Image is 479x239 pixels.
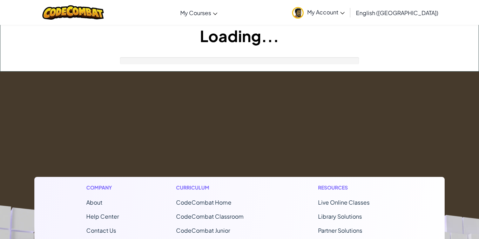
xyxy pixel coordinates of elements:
[86,199,102,206] a: About
[42,5,104,20] img: CodeCombat logo
[356,9,438,16] span: English ([GEOGRAPHIC_DATA])
[86,184,119,191] h1: Company
[307,8,345,16] span: My Account
[318,199,370,206] a: Live Online Classes
[180,9,211,16] span: My Courses
[318,184,393,191] h1: Resources
[318,213,362,220] a: Library Solutions
[176,227,230,234] a: CodeCombat Junior
[0,25,479,47] h1: Loading...
[176,184,261,191] h1: Curriculum
[176,213,244,220] a: CodeCombat Classroom
[176,199,231,206] span: CodeCombat Home
[318,227,362,234] a: Partner Solutions
[177,3,221,22] a: My Courses
[352,3,442,22] a: English ([GEOGRAPHIC_DATA])
[289,1,348,24] a: My Account
[86,227,116,234] span: Contact Us
[292,7,304,19] img: avatar
[86,213,119,220] a: Help Center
